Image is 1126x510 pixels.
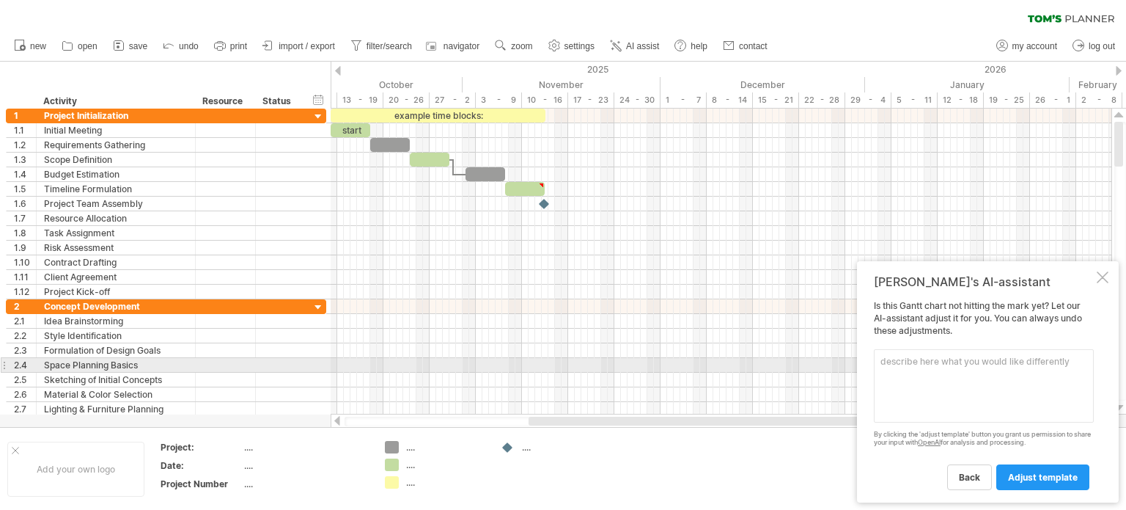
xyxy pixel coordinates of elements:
div: 15 - 21 [753,92,799,108]
span: adjust template [1008,472,1078,483]
div: 2.3 [14,343,36,357]
a: back [947,465,992,490]
span: open [78,41,97,51]
div: 1.7 [14,211,36,225]
div: 2.7 [14,402,36,416]
span: help [691,41,707,51]
div: 24 - 30 [614,92,660,108]
span: my account [1012,41,1057,51]
div: Is this Gantt chart not hitting the mark yet? Let our AI-assistant adjust it for you. You can alw... [874,300,1094,489]
a: AI assist [606,37,663,56]
div: 1.9 [14,241,36,255]
div: 19 - 25 [984,92,1030,108]
span: filter/search [367,41,412,51]
div: .... [406,441,486,453]
span: print [230,41,247,51]
div: January 2026 [865,77,1070,92]
a: print [210,37,251,56]
span: zoom [511,41,532,51]
a: zoom [491,37,537,56]
div: Contract Drafting [44,255,188,269]
div: Formulation of Design Goals [44,343,188,357]
a: undo [159,37,203,56]
div: [PERSON_NAME]'s AI-assistant [874,274,1094,289]
div: 17 - 23 [568,92,614,108]
div: Resource Allocation [44,211,188,225]
a: navigator [424,37,484,56]
div: 1.5 [14,182,36,196]
div: November 2025 [463,77,660,92]
div: 1 - 7 [660,92,707,108]
div: Initial Meeting [44,123,188,137]
div: 1.8 [14,226,36,240]
div: Requirements Gathering [44,138,188,152]
div: Project: [161,441,241,453]
div: 1.2 [14,138,36,152]
div: 1.11 [14,270,36,284]
div: .... [406,476,486,489]
span: undo [179,41,199,51]
div: 2 - 8 [1076,92,1122,108]
div: 1.3 [14,153,36,167]
div: 2.4 [14,358,36,372]
span: new [30,41,46,51]
div: 20 - 26 [383,92,430,108]
div: December 2025 [660,77,865,92]
div: 2.1 [14,314,36,328]
div: 3 - 9 [476,92,522,108]
div: 1.10 [14,255,36,269]
div: October 2025 [258,77,463,92]
div: 1.1 [14,123,36,137]
div: 2.2 [14,329,36,343]
div: 1.4 [14,167,36,181]
div: 1 [14,109,36,123]
div: 27 - 2 [430,92,476,108]
div: 5 - 11 [891,92,938,108]
div: 22 - 28 [799,92,845,108]
div: 10 - 16 [522,92,568,108]
div: Resource [202,94,247,109]
div: Budget Estimation [44,167,188,181]
div: Concept Development [44,299,188,313]
div: Timeline Formulation [44,182,188,196]
div: Sketching of Initial Concepts [44,373,188,387]
div: Style Identification [44,329,188,343]
div: Project Team Assembly [44,197,188,211]
div: 13 - 19 [337,92,383,108]
a: contact [719,37,772,56]
div: .... [522,441,602,453]
div: start [331,123,370,137]
div: 8 - 14 [707,92,753,108]
div: 2 [14,299,36,313]
div: Project Kick-off [44,285,188,299]
a: settings [545,37,599,56]
a: log out [1069,37,1119,56]
div: Lighting & Furniture Planning [44,402,188,416]
a: import / export [259,37,339,56]
div: 1.6 [14,197,36,211]
span: settings [564,41,595,51]
div: 12 - 18 [938,92,984,108]
div: Project Number [161,478,241,490]
a: my account [993,37,1061,56]
div: Client Agreement [44,270,188,284]
div: 2.5 [14,373,36,387]
div: 26 - 1 [1030,92,1076,108]
div: .... [244,459,367,472]
div: .... [244,441,367,453]
a: open [58,37,102,56]
span: AI assist [626,41,659,51]
a: new [10,37,51,56]
div: Space Planning Basics [44,358,188,372]
span: import / export [279,41,335,51]
div: Risk Assessment [44,241,188,255]
div: 1.12 [14,285,36,299]
a: save [109,37,152,56]
div: Add your own logo [7,442,144,497]
div: 2.6 [14,387,36,401]
a: adjust template [996,465,1089,490]
div: Date: [161,459,241,472]
a: OpenAI [918,438,941,446]
span: log out [1089,41,1115,51]
div: By clicking the 'adjust template' button you grant us permission to share your input with for ana... [874,431,1094,447]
